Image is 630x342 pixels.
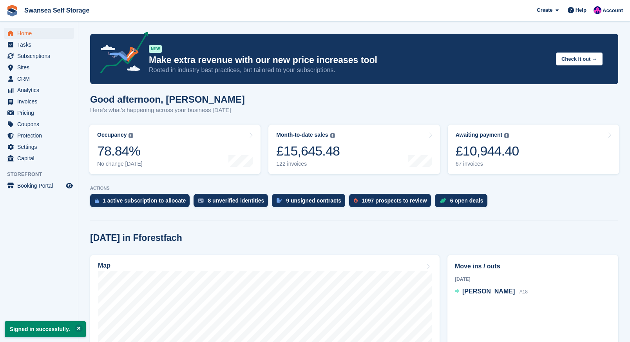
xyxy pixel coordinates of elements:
div: £15,645.48 [276,143,340,159]
span: Invoices [17,96,64,107]
div: NEW [149,45,162,53]
p: Make extra revenue with our new price increases tool [149,54,550,66]
img: active_subscription_to_allocate_icon-d502201f5373d7db506a760aba3b589e785aa758c864c3986d89f69b8ff3... [95,198,99,203]
div: Occupancy [97,132,127,138]
div: 9 unsigned contracts [286,197,341,204]
span: A18 [520,289,528,295]
img: stora-icon-8386f47178a22dfd0bd8f6a31ec36ba5ce8667c1dd55bd0f319d3a0aa187defe.svg [6,5,18,16]
img: contract_signature_icon-13c848040528278c33f63329250d36e43548de30e8caae1d1a13099fd9432cc5.svg [277,198,282,203]
span: Home [17,28,64,39]
span: Booking Portal [17,180,64,191]
a: Swansea Self Storage [21,4,92,17]
img: deal-1b604bf984904fb50ccaf53a9ad4b4a5d6e5aea283cecdc64d6e3604feb123c2.svg [440,198,446,203]
span: CRM [17,73,64,84]
button: Check it out → [556,52,603,65]
span: Analytics [17,85,64,96]
img: icon-info-grey-7440780725fd019a000dd9b08b2336e03edf1995a4989e88bcd33f0948082b44.svg [330,133,335,138]
div: £10,944.40 [456,143,519,159]
p: ACTIONS [90,186,618,191]
a: menu [4,107,74,118]
div: [DATE] [455,276,611,283]
img: prospect-51fa495bee0391a8d652442698ab0144808aea92771e9ea1ae160a38d050c398.svg [354,198,358,203]
span: [PERSON_NAME] [462,288,515,295]
a: Month-to-date sales £15,645.48 122 invoices [268,125,440,174]
div: 78.84% [97,143,143,159]
span: Capital [17,153,64,164]
span: Protection [17,130,64,141]
a: menu [4,141,74,152]
a: menu [4,153,74,164]
span: Tasks [17,39,64,50]
p: Signed in successfully. [5,321,86,337]
span: Storefront [7,170,78,178]
span: Sites [17,62,64,73]
a: menu [4,28,74,39]
span: Subscriptions [17,51,64,62]
a: menu [4,85,74,96]
a: menu [4,130,74,141]
div: 6 open deals [450,197,483,204]
a: menu [4,119,74,130]
div: 67 invoices [456,161,519,167]
div: Month-to-date sales [276,132,328,138]
img: icon-info-grey-7440780725fd019a000dd9b08b2336e03edf1995a4989e88bcd33f0948082b44.svg [504,133,509,138]
a: menu [4,96,74,107]
div: 1 active subscription to allocate [103,197,186,204]
a: [PERSON_NAME] A18 [455,287,528,297]
a: Preview store [65,181,74,190]
h2: Map [98,262,110,269]
h1: Good afternoon, [PERSON_NAME] [90,94,245,105]
div: Awaiting payment [456,132,503,138]
div: 8 unverified identities [208,197,264,204]
h2: [DATE] in Fforestfach [90,233,182,243]
a: menu [4,39,74,50]
a: 6 open deals [435,194,491,211]
a: menu [4,73,74,84]
span: Pricing [17,107,64,118]
img: verify_identity-adf6edd0f0f0b5bbfe63781bf79b02c33cf7c696d77639b501bdc392416b5a36.svg [198,198,204,203]
p: Rooted in industry best practices, but tailored to your subscriptions. [149,66,550,74]
span: Settings [17,141,64,152]
a: 1097 prospects to review [349,194,435,211]
a: Occupancy 78.84% No change [DATE] [89,125,261,174]
a: menu [4,51,74,62]
img: price-adjustments-announcement-icon-8257ccfd72463d97f412b2fc003d46551f7dbcb40ab6d574587a9cd5c0d94... [94,32,148,76]
a: Awaiting payment £10,944.40 67 invoices [448,125,619,174]
span: Account [603,7,623,14]
a: 9 unsigned contracts [272,194,349,211]
img: Donna Davies [594,6,601,14]
span: Coupons [17,119,64,130]
p: Here's what's happening across your business [DATE] [90,106,245,115]
img: icon-info-grey-7440780725fd019a000dd9b08b2336e03edf1995a4989e88bcd33f0948082b44.svg [129,133,133,138]
div: 122 invoices [276,161,340,167]
a: 1 active subscription to allocate [90,194,194,211]
a: menu [4,180,74,191]
div: 1097 prospects to review [362,197,427,204]
a: 8 unverified identities [194,194,272,211]
a: menu [4,62,74,73]
span: Help [576,6,587,14]
h2: Move ins / outs [455,262,611,271]
span: Create [537,6,552,14]
div: No change [DATE] [97,161,143,167]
